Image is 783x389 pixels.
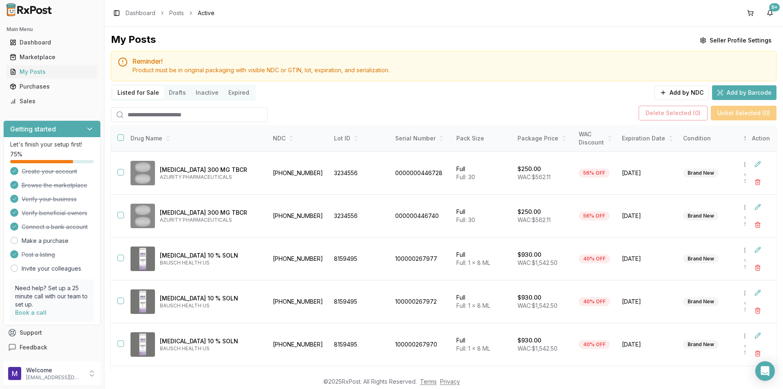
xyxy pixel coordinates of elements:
[130,332,155,357] img: Jublia 10 % SOLN
[7,79,97,94] a: Purchases
[518,302,557,309] span: WAC: $1,542.50
[744,257,775,270] p: via NDC Search
[268,152,329,195] td: [PHONE_NUMBER]
[695,33,776,48] button: Seller Profile Settings
[750,242,765,257] button: Edit
[750,175,765,189] button: Delete
[7,35,97,50] a: Dashboard
[622,255,673,263] span: [DATE]
[712,85,776,100] button: Add by Barcode
[169,9,184,17] a: Posts
[10,38,94,47] div: Dashboard
[160,294,261,302] p: [MEDICAL_DATA] 10 % SOLN
[8,367,21,380] img: User avatar
[7,50,97,64] a: Marketplace
[10,68,94,76] div: My Posts
[329,195,390,238] td: 3234556
[456,345,490,352] span: Full: 1 x 8 ML
[518,259,557,266] span: WAC: $1,542.50
[22,195,77,203] span: Verify your business
[750,285,765,300] button: Edit
[334,134,385,142] div: Lot ID
[745,125,776,152] th: Action
[3,95,101,108] button: Sales
[268,195,329,238] td: [PHONE_NUMBER]
[451,323,513,366] td: Full
[133,66,770,74] div: Product must be in original packaging with visible NDC or GTIN, lot, expiration, and serialization.
[579,211,610,220] div: 56% OFF
[750,200,765,214] button: Edit
[160,251,261,260] p: [MEDICAL_DATA] 10 % SOLN
[755,361,775,381] div: Open Intercom Messenger
[329,238,390,280] td: 8159495
[744,205,775,211] p: [DATE]
[160,166,261,174] p: [MEDICAL_DATA] 300 MG TBCR
[750,303,765,318] button: Delete
[390,238,451,280] td: 100000267977
[164,86,191,99] button: Drafts
[750,346,765,361] button: Delete
[622,340,673,349] span: [DATE]
[451,152,513,195] td: Full
[268,238,329,280] td: [PHONE_NUMBER]
[7,64,97,79] a: My Posts
[7,26,97,33] h2: Main Menu
[160,217,261,223] p: AZURITY PHARMACEUTICALS
[456,259,490,266] span: Full: 1 x 8 ML
[329,280,390,323] td: 8159495
[273,134,324,142] div: NDC
[160,337,261,345] p: [MEDICAL_DATA] 10 % SOLN
[22,181,87,189] span: Browse the marketplace
[518,293,541,302] p: $930.00
[10,140,94,149] p: Let's finish your setup first!
[111,33,156,48] div: My Posts
[130,134,261,142] div: Drug Name
[160,174,261,180] p: AZURITY PHARMACEUTICALS
[579,254,610,263] div: 40% OFF
[126,9,155,17] a: Dashboard
[451,238,513,280] td: Full
[622,134,673,142] div: Expiration Date
[130,204,155,228] img: Horizant 300 MG TBCR
[390,152,451,195] td: 0000000446728
[268,280,329,323] td: [PHONE_NUMBER]
[744,134,775,142] div: Source
[518,345,557,352] span: WAC: $1,542.50
[451,280,513,323] td: Full
[268,323,329,366] td: [PHONE_NUMBER]
[26,374,83,381] p: [EMAIL_ADDRESS][DOMAIN_NAME]
[7,94,97,109] a: Sales
[750,157,765,171] button: Edit
[456,216,475,223] span: Full: 30
[744,343,775,356] p: via NDC Search
[683,169,719,178] div: Brand New
[126,9,215,17] nav: breadcrumb
[518,336,541,345] p: $930.00
[683,211,719,220] div: Brand New
[130,247,155,271] img: Jublia 10 % SOLN
[451,125,513,152] th: Pack Size
[579,297,610,306] div: 40% OFF
[655,85,709,100] button: Add by NDC
[22,223,88,231] span: Connect a bank account
[10,53,94,61] div: Marketplace
[10,150,22,158] span: 75 %
[420,378,437,385] a: Terms
[22,265,81,273] a: Invite your colleagues
[518,251,541,259] p: $930.00
[3,51,101,64] button: Marketplace
[3,3,55,16] img: RxPost Logo
[3,80,101,93] button: Purchases
[683,340,719,349] div: Brand New
[518,216,551,223] span: WAC: $562.11
[518,134,569,142] div: Package Price
[683,254,719,263] div: Brand New
[456,302,490,309] span: Full: 1 x 8 ML
[160,260,261,266] p: BAUSCH HEALTH US
[769,3,780,11] div: 9+
[22,209,87,217] span: Verify beneficial owners
[329,323,390,366] td: 8159495
[390,280,451,323] td: 100000267972
[518,208,541,216] p: $250.00
[622,298,673,306] span: [DATE]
